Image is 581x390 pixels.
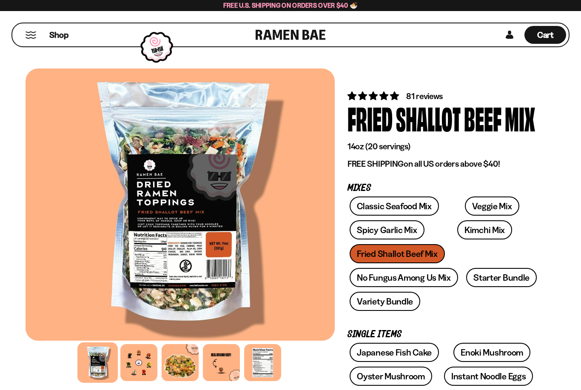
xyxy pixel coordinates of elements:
a: Shop [49,26,68,44]
a: Instant Noodle Eggs [444,367,533,386]
p: Single Items [347,330,543,339]
p: 14oz (20 servings) [347,141,543,152]
strong: FREE SHIPPING [347,159,404,169]
a: Starter Bundle [466,268,537,287]
span: 4.83 stars [347,91,401,101]
a: Oyster Mushroom [350,367,432,386]
a: Veggie Mix [465,196,519,216]
a: No Fungus Among Us Mix [350,268,458,287]
span: 81 reviews [406,91,443,101]
a: Japanese Fish Cake [350,343,439,362]
a: Enoki Mushroom [453,343,530,362]
p: on all US orders above $40! [347,159,543,169]
p: Mixes [347,184,543,192]
a: Kimchi Mix [457,220,512,239]
div: Shallot [396,102,461,134]
a: Spicy Garlic Mix [350,220,424,239]
div: Cart [524,23,566,46]
div: Beef [464,102,501,134]
span: Cart [537,30,554,40]
span: Free U.S. Shipping on Orders over $40 🍜 [223,1,358,9]
a: Variety Bundle [350,292,420,311]
span: Shop [49,29,68,41]
div: Mix [505,102,535,134]
a: Classic Seafood Mix [350,196,439,216]
button: Mobile Menu Trigger [25,31,37,39]
div: Fried [347,102,393,134]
